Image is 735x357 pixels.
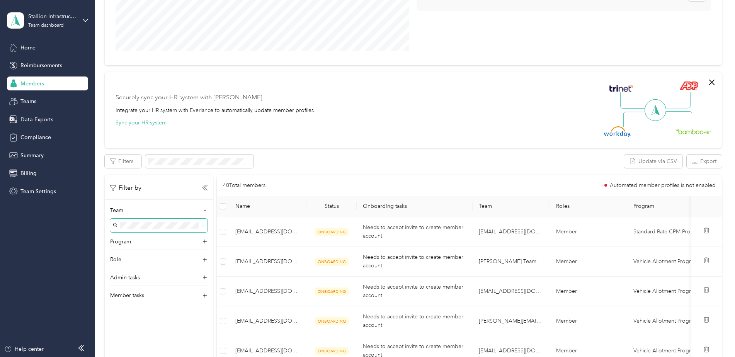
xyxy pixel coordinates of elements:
span: Compliance [20,133,51,141]
img: Trinet [607,83,635,94]
img: Line Right Up [664,92,691,109]
span: Needs to accept invite to create member account [363,224,463,239]
span: Reimbursements [20,61,62,70]
button: Filters [105,155,141,168]
iframe: Everlance-gr Chat Button Frame [692,314,735,357]
span: Needs to accept invite to create member account [363,313,463,328]
td: ONBOARDING [306,247,357,277]
td: bashmore@stallionis.com [473,217,550,247]
th: Name [229,196,306,217]
span: ONBOARDING [315,287,349,296]
img: ADP [679,81,698,90]
p: 40 Total members [223,181,265,190]
div: Securely sync your HR system with [PERSON_NAME] [116,93,262,102]
td: Member [550,247,627,277]
p: Program [110,238,131,246]
p: Filter by [110,183,141,193]
td: Vehicle Allotment Program [627,247,703,277]
img: Line Left Down [623,111,650,127]
td: Dave Ramage's Team [473,247,550,277]
div: Integrate your HR system with Everlance to automatically update member profiles. [116,106,315,114]
span: Data Exports [20,116,53,124]
span: Teams [20,97,36,105]
button: Sync your HR system [116,119,167,127]
th: Status [306,196,357,217]
td: bashmore@stallionis.com [229,306,306,336]
th: Roles [550,196,627,217]
img: Workday [604,126,631,137]
span: [EMAIL_ADDRESS][DOMAIN_NAME] [235,257,300,266]
th: Program [627,196,703,217]
img: BambooHR [675,129,711,134]
p: Team [110,206,123,214]
td: aluis@stallionis.com [229,217,306,247]
td: astolworthy@stallionis.com [229,277,306,306]
span: ONBOARDING [315,258,349,266]
span: [EMAIL_ADDRESS][DOMAIN_NAME] [235,317,300,325]
span: Members [20,80,44,88]
div: Team dashboard [28,23,64,28]
span: Billing [20,169,37,177]
td: ONBOARDING [306,277,357,306]
span: [EMAIL_ADDRESS][DOMAIN_NAME] [235,347,300,355]
span: [EMAIL_ADDRESS][DOMAIN_NAME] [235,228,300,236]
td: asteele@stallionis.com [229,247,306,277]
button: Update via CSV [624,155,682,168]
span: Summary [20,151,44,160]
p: Member tasks [110,291,144,299]
span: ONBOARDING [315,317,349,325]
span: Needs to accept invite to create member account [363,254,463,269]
td: Member [550,306,627,336]
p: Admin tasks [110,274,140,282]
td: Member [550,217,627,247]
td: csimon@stallionis.com [473,277,550,306]
span: Automated member profiles is not enabled [610,183,716,188]
div: Stallion Infrastructure Services [28,12,77,20]
td: ONBOARDING [306,217,357,247]
button: Export [687,155,722,168]
span: Home [20,44,36,52]
span: Team Settings [20,187,56,195]
td: Member [550,277,627,306]
td: Vehicle Allotment Program [627,277,703,306]
img: Line Right Down [665,111,692,128]
th: Team [473,196,550,217]
p: Role [110,255,121,263]
span: [EMAIL_ADDRESS][DOMAIN_NAME] [235,287,300,296]
img: Line Left Up [620,92,647,109]
td: ONBOARDING [306,306,357,336]
td: Vehicle Allotment Program [627,306,703,336]
button: Help center [4,345,44,353]
th: Onboarding tasks [357,196,473,217]
span: Name [235,203,300,209]
span: Needs to accept invite to create member account [363,284,463,299]
span: ONBOARDING [315,347,349,355]
td: Standard Rate CPM Program [627,217,703,247]
td: josburn@stallionis.com [473,306,550,336]
span: ONBOARDING [315,228,349,236]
